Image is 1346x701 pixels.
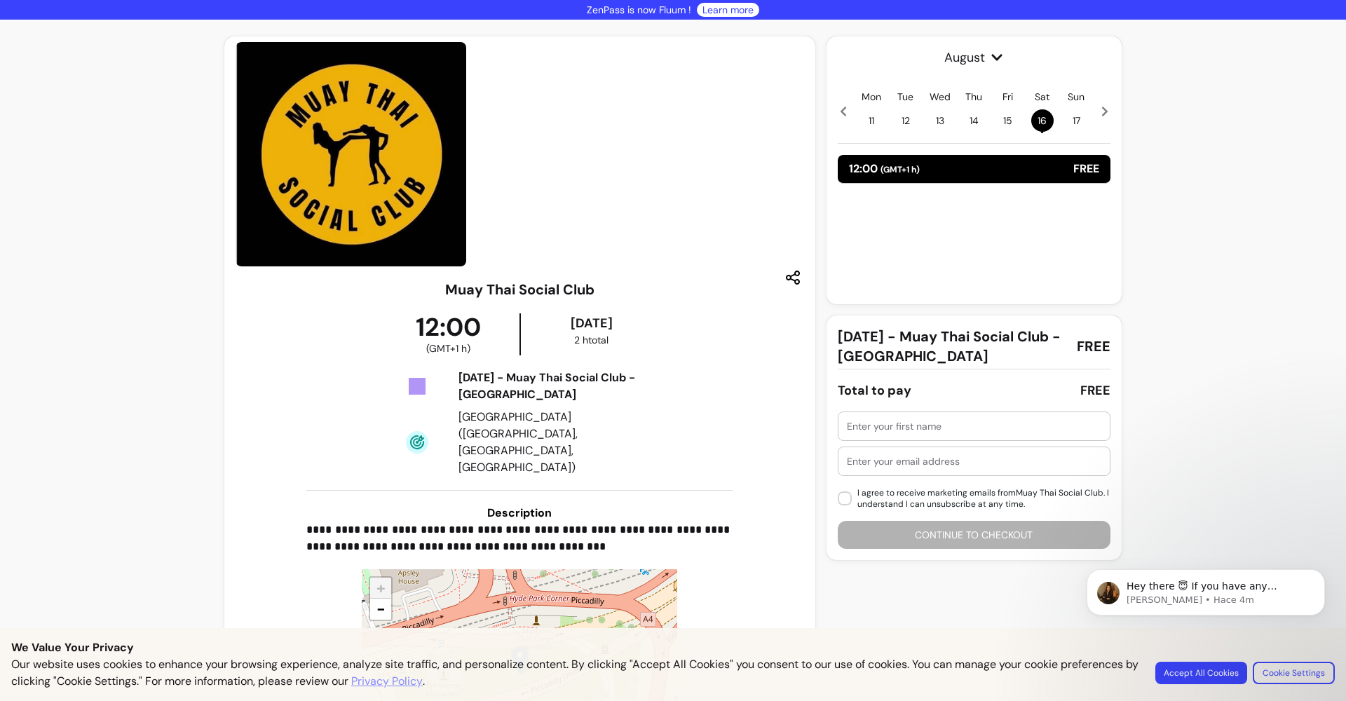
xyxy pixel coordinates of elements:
p: Sat [1035,90,1049,104]
span: − [376,599,386,619]
span: ( GMT+1 h ) [881,164,920,175]
p: We Value Your Privacy [11,639,1335,656]
p: Fri [1002,90,1013,104]
div: Total to pay [838,381,911,400]
h3: Description [306,505,733,522]
p: Wed [930,90,951,104]
span: • [1040,125,1044,139]
a: Learn more [702,3,754,17]
span: 15 [997,109,1019,132]
span: ( GMT+1 h ) [426,341,470,355]
span: 11 [860,109,883,132]
span: 12 [895,109,917,132]
div: 2 h total [524,333,659,347]
p: Tue [897,90,913,104]
p: 12:00 [849,161,920,177]
p: Our website uses cookies to enhance your browsing experience, analyze site traffic, and personali... [11,656,1138,690]
p: ZenPass is now Fluum ! [587,3,691,17]
a: Privacy Policy [351,673,423,690]
h3: Muay Thai Social Club [445,280,594,299]
div: 12:00 [378,313,520,355]
input: Enter your first name [847,419,1101,433]
p: Thu [965,90,982,104]
p: Sun [1068,90,1085,104]
a: Zoom out [370,599,391,620]
a: Zoom in [370,578,391,599]
span: FREE [1077,336,1110,356]
input: Enter your email address [847,454,1101,468]
span: August [838,48,1110,67]
iframe: Intercom notifications mensaje [1066,540,1346,694]
div: FREE [1080,381,1110,400]
img: https://d3pz9znudhj10h.cloudfront.net/eccc29d8-2385-4ff5-916e-220f13b91792 [236,42,466,266]
p: FREE [1073,161,1099,177]
span: 17 [1065,109,1087,132]
span: 14 [963,109,985,132]
span: [DATE] - Muay Thai Social Club - [GEOGRAPHIC_DATA] [838,327,1066,366]
img: Tickets Icon [406,375,428,397]
div: [DATE] - Muay Thai Social Club - [GEOGRAPHIC_DATA] [458,369,658,403]
div: [DATE] [524,313,659,333]
span: + [376,578,386,598]
span: 13 [929,109,951,132]
div: [GEOGRAPHIC_DATA] ([GEOGRAPHIC_DATA], [GEOGRAPHIC_DATA], [GEOGRAPHIC_DATA]) [458,409,658,476]
span: 16 [1031,109,1054,132]
p: Mon [862,90,881,104]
